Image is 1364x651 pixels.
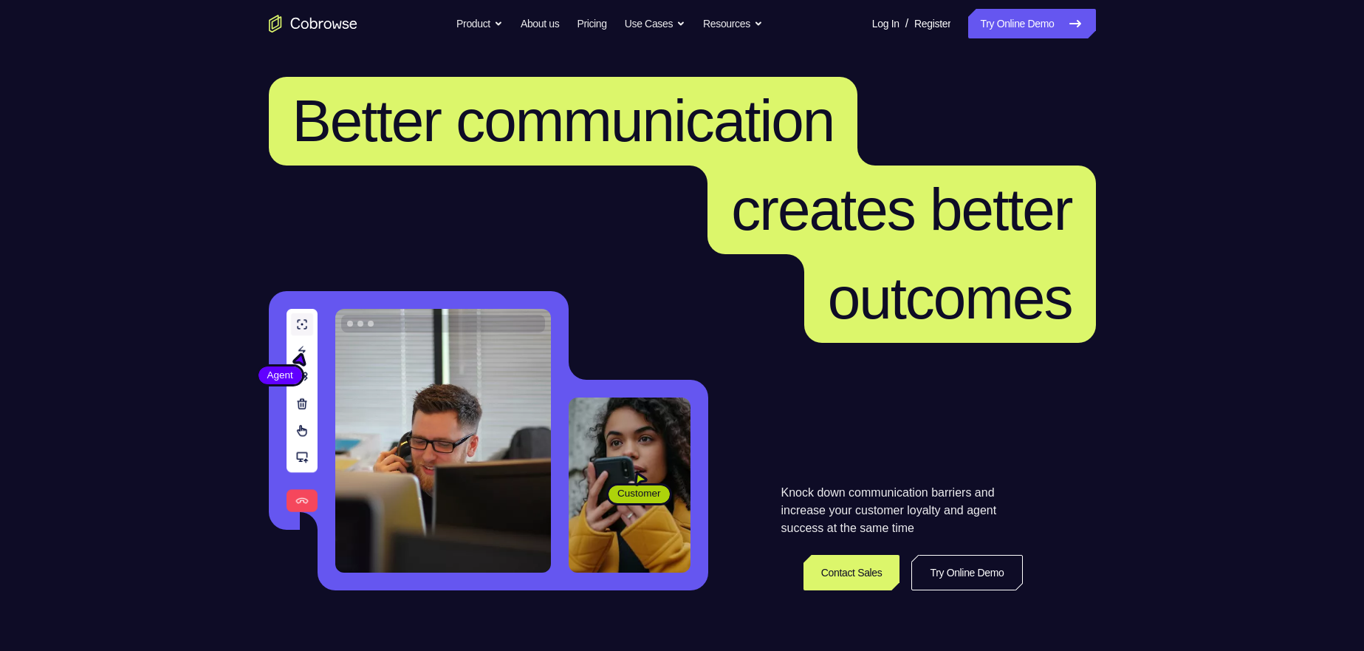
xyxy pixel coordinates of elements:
a: Pricing [577,9,606,38]
a: Go to the home page [269,15,357,33]
a: Register [914,9,950,38]
button: Product [456,9,503,38]
a: Log In [872,9,899,38]
span: Better communication [292,88,834,154]
img: A customer holding their phone [569,398,690,573]
a: Try Online Demo [911,555,1022,590]
button: Resources [703,9,763,38]
a: Contact Sales [803,555,900,590]
span: Customer [609,486,670,501]
a: Try Online Demo [968,9,1095,38]
span: creates better [731,177,1072,242]
span: / [905,15,908,33]
img: A series of tools used in co-browsing sessions [287,309,318,512]
span: outcomes [828,265,1072,331]
p: Knock down communication barriers and increase your customer loyalty and agent success at the sam... [781,484,1023,537]
button: Use Cases [625,9,685,38]
a: About us [521,9,559,38]
img: A customer support agent talking on the phone [335,309,551,573]
span: Agent [258,368,302,383]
